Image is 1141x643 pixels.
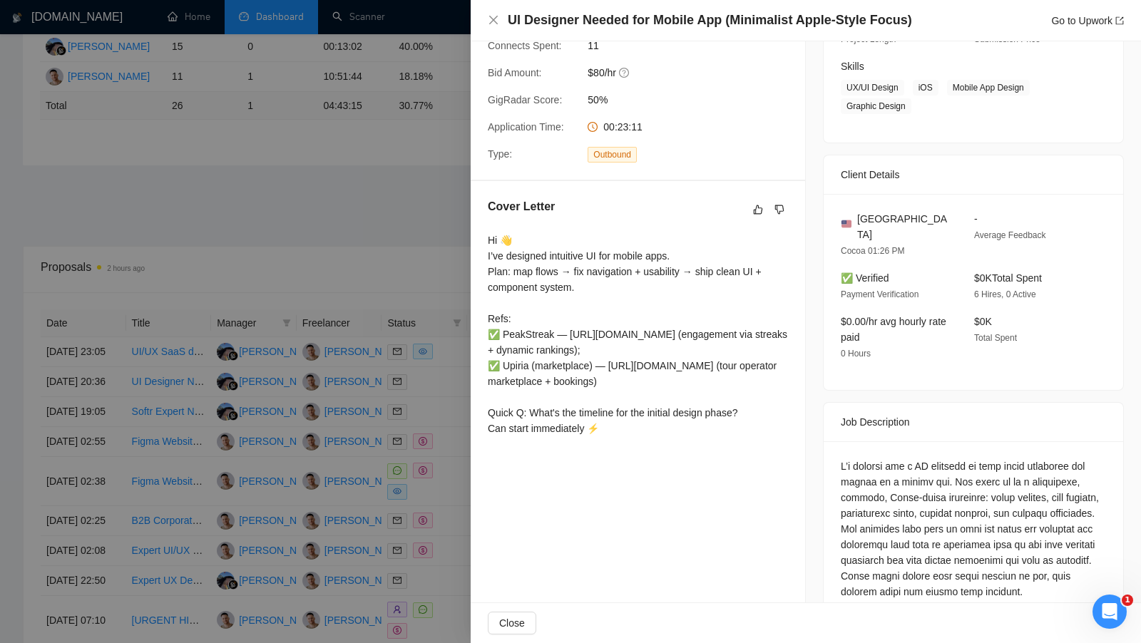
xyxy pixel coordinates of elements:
span: Type: [488,148,512,160]
span: $0.00/hr avg hourly rate paid [841,316,946,343]
span: Payment Verification [841,289,919,299]
span: $80/hr [588,65,802,81]
img: 🇺🇸 [841,219,851,229]
span: UX/UI Design [841,80,904,96]
span: Average Feedback [974,230,1046,240]
span: 50% [588,92,802,108]
div: Hi 👋 I’ve designed intuitive UI for mobile apps. Plan: map flows → fix navigation + usability → s... [488,232,788,436]
span: like [753,204,763,215]
span: clock-circle [588,122,598,132]
span: Cocoa 01:26 PM [841,246,904,256]
span: 00:23:11 [603,121,643,133]
span: Graphic Design [841,98,911,114]
span: $0K [974,316,992,327]
span: Bid Amount: [488,67,542,78]
h5: Cover Letter [488,198,555,215]
span: 1 [1122,595,1133,606]
h4: UI Designer Needed for Mobile App (Minimalist Apple-Style Focus) [508,11,912,29]
span: - [974,213,978,225]
span: 0 Hours [841,349,871,359]
button: like [749,201,767,218]
div: Job Description [841,403,1106,441]
button: Close [488,612,536,634]
span: Close [499,615,525,631]
span: $0K Total Spent [974,272,1042,284]
span: iOS [913,80,938,96]
span: question-circle [619,67,630,78]
span: Mobile App Design [947,80,1030,96]
span: 6 Hires, 0 Active [974,289,1036,299]
button: dislike [771,201,788,218]
iframe: Intercom live chat [1093,595,1127,629]
span: export [1115,16,1124,25]
span: Outbound [588,147,637,163]
div: Client Details [841,155,1106,194]
button: Close [488,14,499,26]
span: Skills [841,61,864,72]
span: 11 [588,38,802,53]
span: close [488,14,499,26]
span: dislike [774,204,784,215]
span: Application Time: [488,121,564,133]
span: ✅ Verified [841,272,889,284]
span: [GEOGRAPHIC_DATA] [857,211,951,242]
a: Go to Upworkexport [1051,15,1124,26]
span: GigRadar Score: [488,94,562,106]
span: Total Spent [974,333,1017,343]
span: Connects Spent: [488,40,562,51]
